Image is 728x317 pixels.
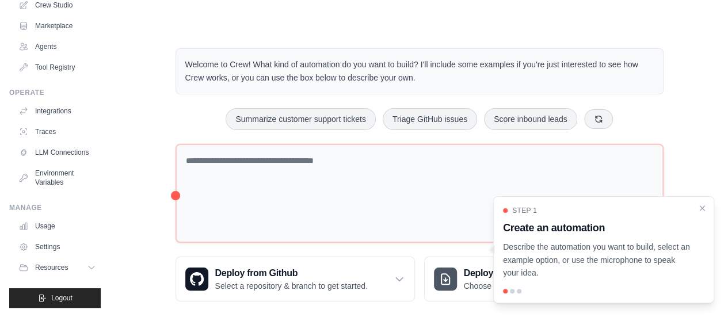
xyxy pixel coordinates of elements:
[14,258,101,277] button: Resources
[9,288,101,308] button: Logout
[14,164,101,192] a: Environment Variables
[14,102,101,120] a: Integrations
[503,220,691,236] h3: Create an automation
[215,280,368,292] p: Select a repository & branch to get started.
[14,143,101,162] a: LLM Connections
[215,266,368,280] h3: Deploy from Github
[512,206,537,215] span: Step 1
[14,123,101,141] a: Traces
[670,262,728,317] iframe: Chat Widget
[14,58,101,77] a: Tool Registry
[464,266,561,280] h3: Deploy from zip file
[35,263,68,272] span: Resources
[9,88,101,97] div: Operate
[14,217,101,235] a: Usage
[51,293,73,303] span: Logout
[503,240,691,280] p: Describe the automation you want to build, select an example option, or use the microphone to spe...
[484,108,577,130] button: Score inbound leads
[697,204,707,213] button: Close walkthrough
[226,108,375,130] button: Summarize customer support tickets
[383,108,477,130] button: Triage GitHub issues
[464,280,561,292] p: Choose a zip file to upload.
[14,238,101,256] a: Settings
[14,37,101,56] a: Agents
[14,17,101,35] a: Marketplace
[185,58,654,85] p: Welcome to Crew! What kind of automation do you want to build? I'll include some examples if you'...
[9,203,101,212] div: Manage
